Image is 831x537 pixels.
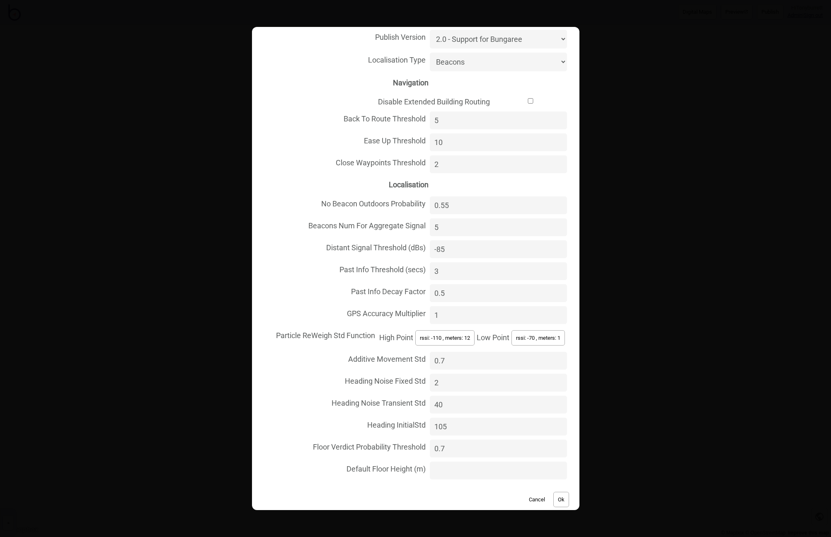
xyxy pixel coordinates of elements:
[260,216,426,233] span: Beacons Num For Aggregate Signal
[260,304,426,321] span: GPS Accuracy Multiplier
[260,194,426,211] span: No Beacon Outdoors Probability
[430,374,567,392] input: Heading Noise Fixed Std
[430,306,567,324] input: GPS Accuracy Multiplier
[430,218,567,236] input: Beacons Num For Aggregate Signal
[260,131,426,148] span: Ease Up Threshold
[260,326,375,343] span: Particle ReWeigh Std Function
[260,416,426,433] span: Heading InitialStd
[430,196,567,214] input: No Beacon Outdoors Probability
[430,462,567,479] input: Default Floor Height (m)
[430,111,567,129] input: Back To Route Threshold
[260,394,426,411] span: Heading Noise Transient Std
[430,418,567,435] input: Heading InitialStd
[260,73,429,90] span: Navigation
[260,460,426,477] span: Default Floor Height (m)
[494,98,567,104] input: Disable Extended Building Routing
[430,133,567,151] input: Ease Up Threshold
[525,492,549,507] button: Cancel
[260,175,429,192] span: Localisation
[430,440,567,457] input: Floor Verdict Probability Threshold
[553,492,569,507] button: Ok
[260,109,426,126] span: Back To Route Threshold
[260,238,426,255] span: Distant Signal Threshold (dBs)
[430,155,567,173] input: Close Waypoints Threshold
[260,372,426,389] span: Heading Noise Fixed Std
[260,260,426,277] span: Past Info Threshold (secs)
[260,92,490,109] span: Disable Extended Building Routing
[430,262,567,280] input: Past Info Threshold (secs)
[260,28,426,45] span: Publish Version
[430,53,567,71] select: Localisation Type
[430,240,567,258] input: Distant Signal Threshold (dBs)
[415,330,475,346] button: rssi: -110 , meters: 12
[430,30,567,48] select: Publish Version
[430,284,567,302] input: Past Info Decay Factor
[260,350,426,367] span: Additive Movement Std
[260,153,426,170] span: Close Waypoints Threshold
[430,352,567,370] input: Additive Movement Std
[511,330,565,346] button: rssi: -70 , meters: 1
[430,396,567,414] input: Heading Noise Transient Std
[260,438,426,455] span: Floor Verdict Probability Threshold
[379,328,567,348] div: High Point Low Point
[260,51,426,68] span: Localisation Type
[260,282,426,299] span: Past Info Decay Factor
